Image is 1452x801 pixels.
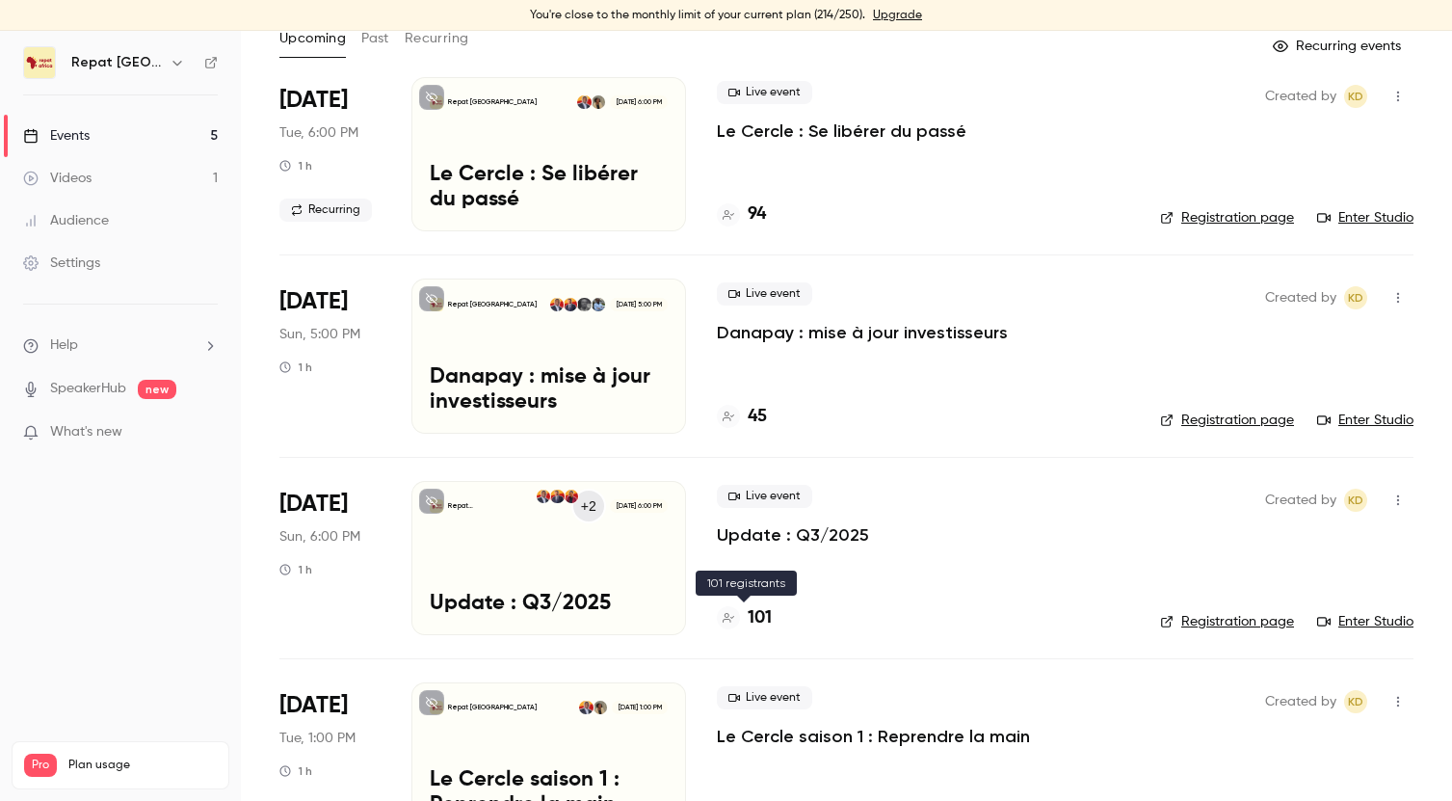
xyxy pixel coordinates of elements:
div: Sep 28 Sun, 7:00 PM (Europe/Paris) [279,279,381,433]
button: Past [361,23,389,54]
div: 1 h [279,562,312,577]
span: Tue, 1:00 PM [279,729,356,748]
a: 45 [717,404,767,430]
img: Oumou Diarisso [594,701,607,714]
a: Danapay : mise à jour investisseursRepat [GEOGRAPHIC_DATA]Demba DembeleMoussa DembeleMounir Telka... [411,279,686,433]
span: [DATE] [279,286,348,317]
span: Pro [24,754,57,777]
h4: 94 [748,201,766,227]
span: Kara Diaby [1344,489,1367,512]
a: Registration page [1160,411,1294,430]
span: Live event [717,81,812,104]
a: 101 [717,605,772,631]
span: Created by [1265,85,1336,108]
span: Sun, 6:00 PM [279,527,360,547]
button: Recurring [405,23,469,54]
div: Settings [23,254,100,273]
div: Sep 23 Tue, 8:00 PM (Europe/Paris) [279,77,381,231]
a: Update : Q3/2025 [717,523,869,547]
a: Registration page [1160,612,1294,631]
span: KD [1348,489,1363,512]
span: [DATE] 5:00 PM [610,298,667,311]
a: Le Cercle : Se libérer du passé [717,120,966,143]
button: Recurring events [1264,31,1413,62]
a: Upgrade [873,8,922,23]
button: Upcoming [279,23,346,54]
h4: 101 [748,605,772,631]
span: KD [1348,286,1363,309]
span: Created by [1265,690,1336,713]
a: Enter Studio [1317,411,1413,430]
p: Update : Q3/2025 [430,592,668,617]
span: Kara Diaby [1344,85,1367,108]
span: Tue, 6:00 PM [279,123,358,143]
p: Repat [GEOGRAPHIC_DATA] [448,703,537,712]
img: Repat Africa [24,47,55,78]
h4: 45 [748,404,767,430]
img: Kara Diaby [550,298,564,311]
span: [DATE] [279,85,348,116]
span: KD [1348,690,1363,713]
a: Enter Studio [1317,208,1413,227]
img: Fatoumata Dia [565,490,578,503]
span: Kara Diaby [1344,690,1367,713]
span: [DATE] 6:00 PM [610,499,667,513]
span: Live event [717,485,812,508]
div: 1 h [279,158,312,174]
a: Le Cercle saison 1 : Reprendre la main [717,725,1030,748]
h6: Repat [GEOGRAPHIC_DATA] [71,53,162,72]
span: Plan usage [68,758,217,773]
img: Kara Diaby [537,490,550,503]
img: Kara Diaby [577,95,591,109]
span: new [138,380,176,399]
span: Created by [1265,286,1336,309]
a: Le Cercle : Se libérer du passéRepat [GEOGRAPHIC_DATA]Oumou DiarissoKara Diaby[DATE] 6:00 PMLe Ce... [411,77,686,231]
img: Kara Diaby [579,701,593,714]
span: [DATE] [279,690,348,721]
span: KD [1348,85,1363,108]
span: What's new [50,422,122,442]
span: Created by [1265,489,1336,512]
span: [DATE] 6:00 PM [610,95,667,109]
div: Videos [23,169,92,188]
p: Repat [GEOGRAPHIC_DATA] [448,97,537,107]
span: Live event [717,686,812,709]
a: 94 [717,201,766,227]
div: +2 [571,489,606,523]
a: Registration page [1160,208,1294,227]
div: Audience [23,211,109,230]
span: Kara Diaby [1344,286,1367,309]
span: [DATE] 1:00 PM [612,701,667,714]
a: Update : Q3/2025Repat [GEOGRAPHIC_DATA]+2Fatoumata DiaMounir TelkassKara Diaby[DATE] 6:00 PMUpdat... [411,481,686,635]
span: [DATE] [279,489,348,520]
p: Danapay : mise à jour investisseurs [430,365,668,415]
span: Help [50,335,78,356]
img: Moussa Dembele [577,298,591,311]
p: Repat [GEOGRAPHIC_DATA] [448,501,536,511]
span: Recurring [279,199,372,222]
div: Events [23,126,90,146]
img: Mounir Telkass [564,298,577,311]
img: Oumou Diarisso [592,95,605,109]
p: Le Cercle : Se libérer du passé [430,163,668,213]
div: Sep 28 Sun, 8:00 PM (Europe/Brussels) [279,481,381,635]
img: Demba Dembele [592,298,605,311]
li: help-dropdown-opener [23,335,218,356]
img: Mounir Telkass [550,490,564,503]
div: 1 h [279,360,312,375]
a: SpeakerHub [50,379,126,399]
div: 1 h [279,763,312,779]
span: Live event [717,282,812,306]
a: Danapay : mise à jour investisseurs [717,321,1008,344]
a: Enter Studio [1317,612,1413,631]
p: Repat [GEOGRAPHIC_DATA] [448,300,537,309]
span: Sun, 5:00 PM [279,325,360,344]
